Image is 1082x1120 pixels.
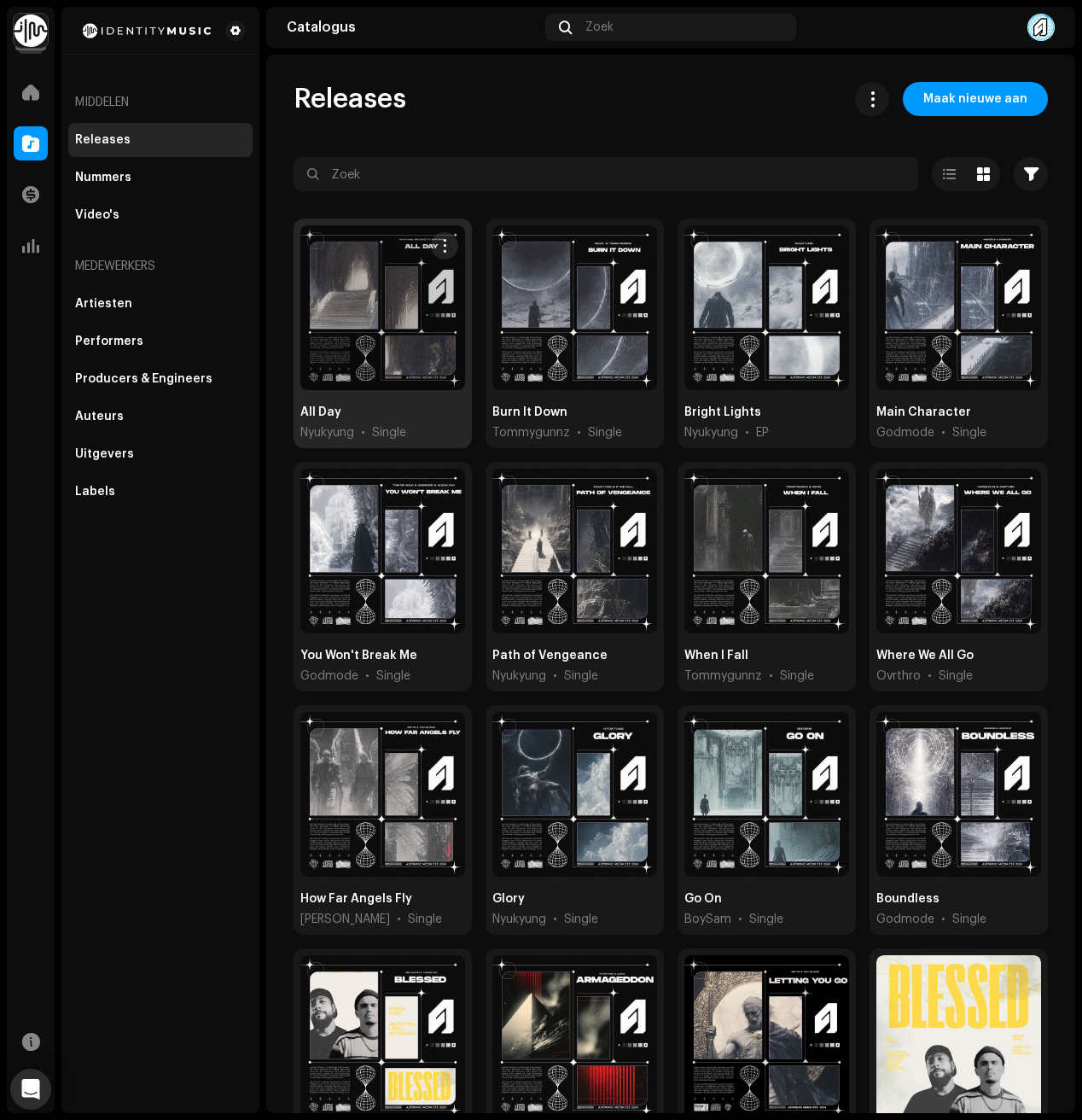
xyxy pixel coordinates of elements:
div: Burn It Down [492,404,567,421]
span: • [365,668,369,685]
div: Go On [684,890,722,907]
div: Releases [75,133,131,147]
div: Path of Vengeance [492,647,608,664]
div: Single [952,911,986,928]
div: Uitgevers [75,447,134,461]
span: Nyukyung [300,424,354,441]
span: • [397,911,401,928]
div: You Won't Break Me [300,647,417,664]
span: Godmode [300,668,358,685]
div: Single [408,911,442,928]
div: Artiesten [75,297,132,311]
div: Performers [75,335,143,348]
div: Video's [75,208,119,222]
div: Single [564,911,598,928]
img: 0f74c21f-6d1c-4dbc-9196-dbddad53419e [14,14,48,48]
span: • [361,424,365,441]
span: Zoek [585,20,614,34]
div: Labels [75,485,115,499]
div: How Far Angels Fly [300,890,412,907]
div: Single [564,668,598,685]
button: Maak nieuwe aan [903,82,1048,116]
span: Nyukyung [492,668,546,685]
span: Nyukyung [492,911,546,928]
div: Catalogus [287,20,538,34]
div: Single [780,668,814,685]
div: Auteurs [75,410,124,423]
div: Single [749,911,783,928]
div: Producers & Engineers [75,372,212,386]
div: Bright Lights [684,404,761,421]
span: Tommygunnz [684,668,762,685]
re-m-nav-item: Producers & Engineers [68,362,253,396]
div: Where We All Go [876,647,974,664]
span: Releases [294,82,406,116]
re-a-nav-header: Middelen [68,82,253,123]
img: 2d8271db-5505-4223-b535-acbbe3973654 [75,20,218,41]
re-m-nav-item: Auteurs [68,400,253,434]
div: When I Fall [684,647,748,664]
span: • [928,668,932,685]
span: • [941,911,945,928]
img: a206d77f-8d20-4d86-ade5-73fc3a814c8d [1027,14,1055,41]
span: • [553,668,557,685]
span: • [577,424,581,441]
re-m-nav-item: Artiesten [68,287,253,321]
div: Nummers [75,171,131,184]
re-m-nav-item: Uitgevers [68,437,253,471]
span: Tom De Gold [300,911,390,928]
span: Nyukyung [684,424,738,441]
div: Glory [492,890,525,907]
re-m-nav-item: Nummers [68,160,253,195]
div: Single [939,668,973,685]
div: Single [376,668,410,685]
span: Tommygunnz [492,424,570,441]
span: • [745,424,749,441]
re-a-nav-header: Medewerkers [68,246,253,287]
span: Godmode [876,424,934,441]
input: Zoek [294,157,918,191]
div: All Day [300,404,341,421]
re-m-nav-item: Performers [68,324,253,359]
div: Boundless [876,890,939,907]
span: • [941,424,945,441]
div: Single [952,424,986,441]
span: Maak nieuwe aan [923,82,1027,116]
div: Main Character [876,404,971,421]
re-m-nav-item: Labels [68,475,253,509]
span: • [769,668,773,685]
span: • [738,911,742,928]
re-m-nav-item: Video's [68,198,253,232]
span: Ovrthro [876,668,921,685]
span: Godmode [876,911,934,928]
div: Open Intercom Messenger [10,1069,51,1110]
div: Single [588,424,622,441]
div: Single [372,424,406,441]
span: BoySam [684,911,731,928]
span: • [553,911,557,928]
div: EP [756,424,769,441]
re-m-nav-item: Releases [68,123,253,157]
